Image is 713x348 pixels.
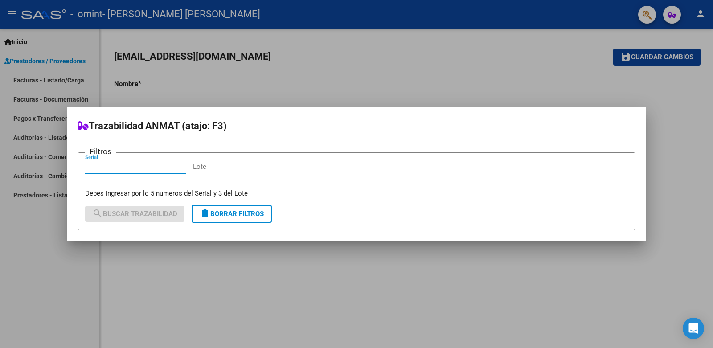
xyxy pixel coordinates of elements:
h2: Trazabilidad ANMAT (atajo: F3) [78,118,635,135]
mat-icon: search [92,208,103,219]
span: Buscar Trazabilidad [92,210,177,218]
p: Debes ingresar por lo 5 numeros del Serial y 3 del Lote [85,188,628,199]
button: Borrar Filtros [192,205,272,223]
h3: Filtros [85,146,116,157]
button: Buscar Trazabilidad [85,206,184,222]
mat-icon: delete [200,208,210,219]
span: Borrar Filtros [200,210,264,218]
div: Open Intercom Messenger [683,318,704,339]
